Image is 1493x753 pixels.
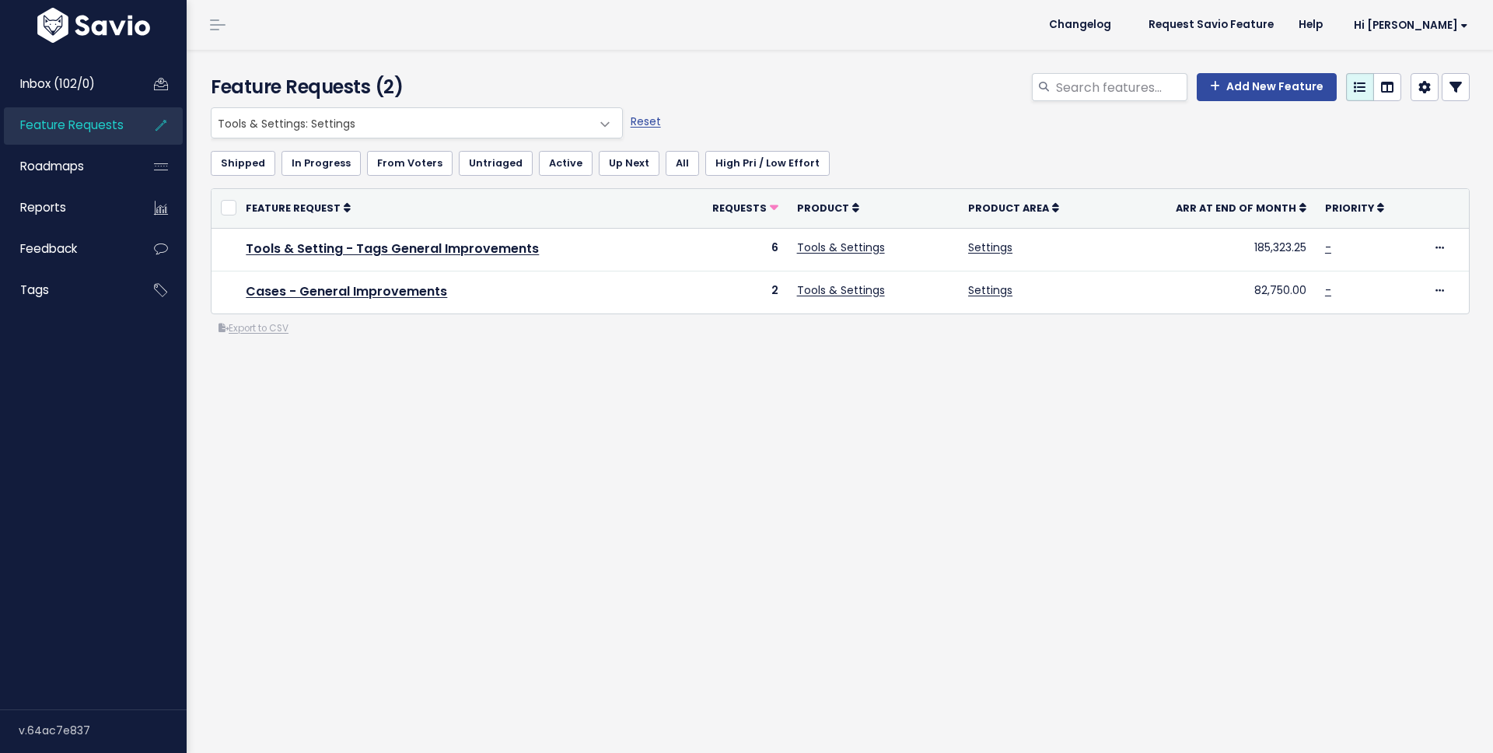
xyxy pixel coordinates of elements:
[20,158,84,174] span: Roadmaps
[211,151,275,176] a: Shipped
[968,201,1049,215] span: Product Area
[1049,19,1111,30] span: Changelog
[4,231,129,267] a: Feedback
[666,151,699,176] a: All
[968,240,1012,255] a: Settings
[797,201,849,215] span: Product
[219,322,288,334] a: Export to CSV
[712,200,778,215] a: Requests
[1325,282,1331,298] a: -
[1054,73,1187,101] input: Search features...
[211,107,623,138] span: Tools & Settings: Settings
[281,151,361,176] a: In Progress
[1325,240,1331,255] a: -
[797,200,859,215] a: Product
[459,151,533,176] a: Untriaged
[246,240,539,257] a: Tools & Setting - Tags General Improvements
[539,151,593,176] a: Active
[1176,201,1296,215] span: ARR at End of Month
[712,201,767,215] span: Requests
[4,107,129,143] a: Feature Requests
[670,228,787,271] td: 6
[968,200,1059,215] a: Product Area
[599,151,659,176] a: Up Next
[1286,13,1335,37] a: Help
[1325,201,1374,215] span: Priority
[797,282,885,298] a: Tools & Settings
[246,200,351,215] a: Feature Request
[1197,73,1337,101] a: Add New Feature
[705,151,830,176] a: High Pri / Low Effort
[20,117,124,133] span: Feature Requests
[1325,200,1384,215] a: Priority
[4,149,129,184] a: Roadmaps
[20,75,95,92] span: Inbox (102/0)
[4,272,129,308] a: Tags
[1176,200,1306,215] a: ARR at End of Month
[1136,13,1286,37] a: Request Savio Feature
[1335,13,1481,37] a: Hi [PERSON_NAME]
[211,151,1470,176] ul: Filter feature requests
[20,282,49,298] span: Tags
[670,271,787,313] td: 2
[19,710,187,751] div: v.64ac7e837
[1110,228,1316,271] td: 185,323.25
[211,73,615,101] h4: Feature Requests (2)
[33,8,154,43] img: logo-white.9d6f32f41409.svg
[4,66,129,102] a: Inbox (102/0)
[20,240,77,257] span: Feedback
[367,151,453,176] a: From Voters
[4,190,129,226] a: Reports
[1354,19,1468,31] span: Hi [PERSON_NAME]
[631,114,661,129] a: Reset
[212,108,591,138] span: Tools & Settings: Settings
[246,201,341,215] span: Feature Request
[20,199,66,215] span: Reports
[1110,271,1316,313] td: 82,750.00
[246,282,447,300] a: Cases - General Improvements
[797,240,885,255] a: Tools & Settings
[968,282,1012,298] a: Settings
